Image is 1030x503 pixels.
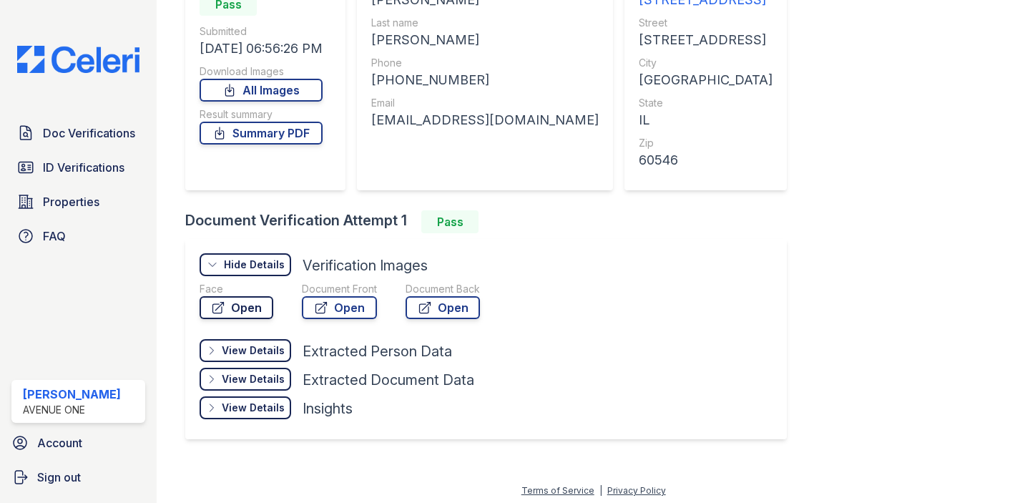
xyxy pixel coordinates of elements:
[421,210,479,233] div: Pass
[406,296,480,319] a: Open
[43,228,66,245] span: FAQ
[200,79,323,102] a: All Images
[639,136,772,150] div: Zip
[222,343,285,358] div: View Details
[599,485,602,496] div: |
[303,370,474,390] div: Extracted Document Data
[521,485,594,496] a: Terms of Service
[302,282,377,296] div: Document Front
[200,296,273,319] a: Open
[639,16,772,30] div: Street
[303,399,353,419] div: Insights
[6,463,151,492] a: Sign out
[607,485,666,496] a: Privacy Policy
[200,107,323,122] div: Result summary
[224,258,285,272] div: Hide Details
[639,56,772,70] div: City
[371,16,599,30] div: Last name
[371,96,599,110] div: Email
[302,296,377,319] a: Open
[639,96,772,110] div: State
[200,39,323,59] div: [DATE] 06:56:26 PM
[37,434,82,451] span: Account
[43,193,99,210] span: Properties
[200,64,323,79] div: Download Images
[6,46,151,73] img: CE_Logo_Blue-a8612792a0a2168367f1c8372b55b34899dd931a85d93a1a3d3e32e68fde9ad4.png
[23,403,121,417] div: Avenue One
[43,159,124,176] span: ID Verifications
[222,401,285,415] div: View Details
[222,372,285,386] div: View Details
[303,255,428,275] div: Verification Images
[371,56,599,70] div: Phone
[371,70,599,90] div: [PHONE_NUMBER]
[23,386,121,403] div: [PERSON_NAME]
[200,282,273,296] div: Face
[185,210,798,233] div: Document Verification Attempt 1
[11,187,145,216] a: Properties
[200,24,323,39] div: Submitted
[639,110,772,130] div: IL
[406,282,480,296] div: Document Back
[639,30,772,50] div: [STREET_ADDRESS]
[303,341,452,361] div: Extracted Person Data
[11,222,145,250] a: FAQ
[639,70,772,90] div: [GEOGRAPHIC_DATA]
[371,30,599,50] div: [PERSON_NAME]
[371,110,599,130] div: [EMAIL_ADDRESS][DOMAIN_NAME]
[11,119,145,147] a: Doc Verifications
[43,124,135,142] span: Doc Verifications
[639,150,772,170] div: 60546
[6,429,151,457] a: Account
[200,122,323,145] a: Summary PDF
[11,153,145,182] a: ID Verifications
[37,469,81,486] span: Sign out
